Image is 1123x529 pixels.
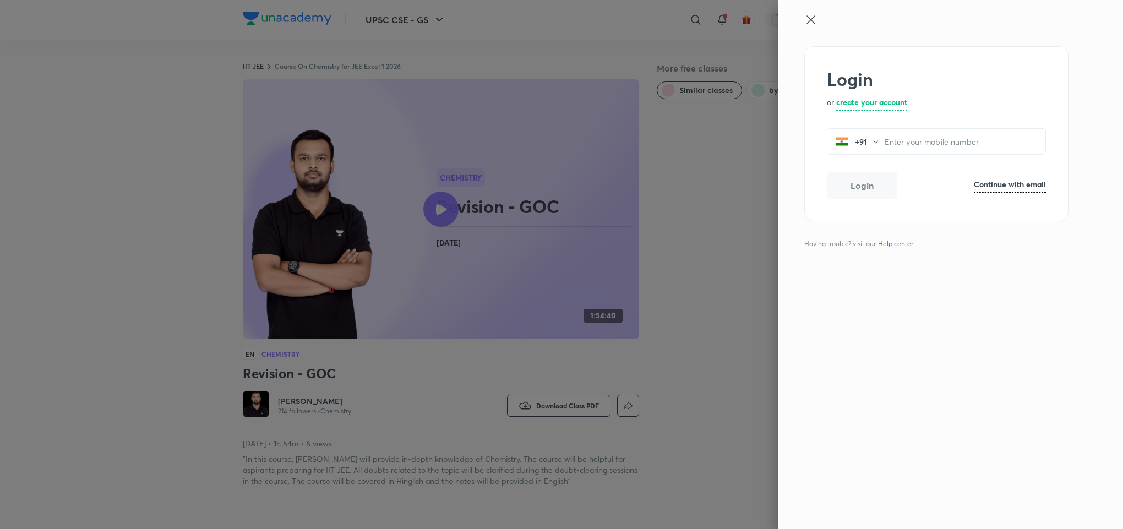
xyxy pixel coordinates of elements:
[974,178,1046,190] h6: Continue with email
[827,69,1046,90] h2: Login
[848,136,871,148] p: +91
[836,96,907,111] a: create your account
[974,178,1046,193] a: Continue with email
[827,96,834,111] p: or
[885,130,1045,153] input: Enter your mobile number
[835,135,848,148] img: India
[827,172,897,199] button: Login
[836,96,907,108] h6: create your account
[876,239,915,249] a: Help center
[804,239,918,249] span: Having trouble? visit our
